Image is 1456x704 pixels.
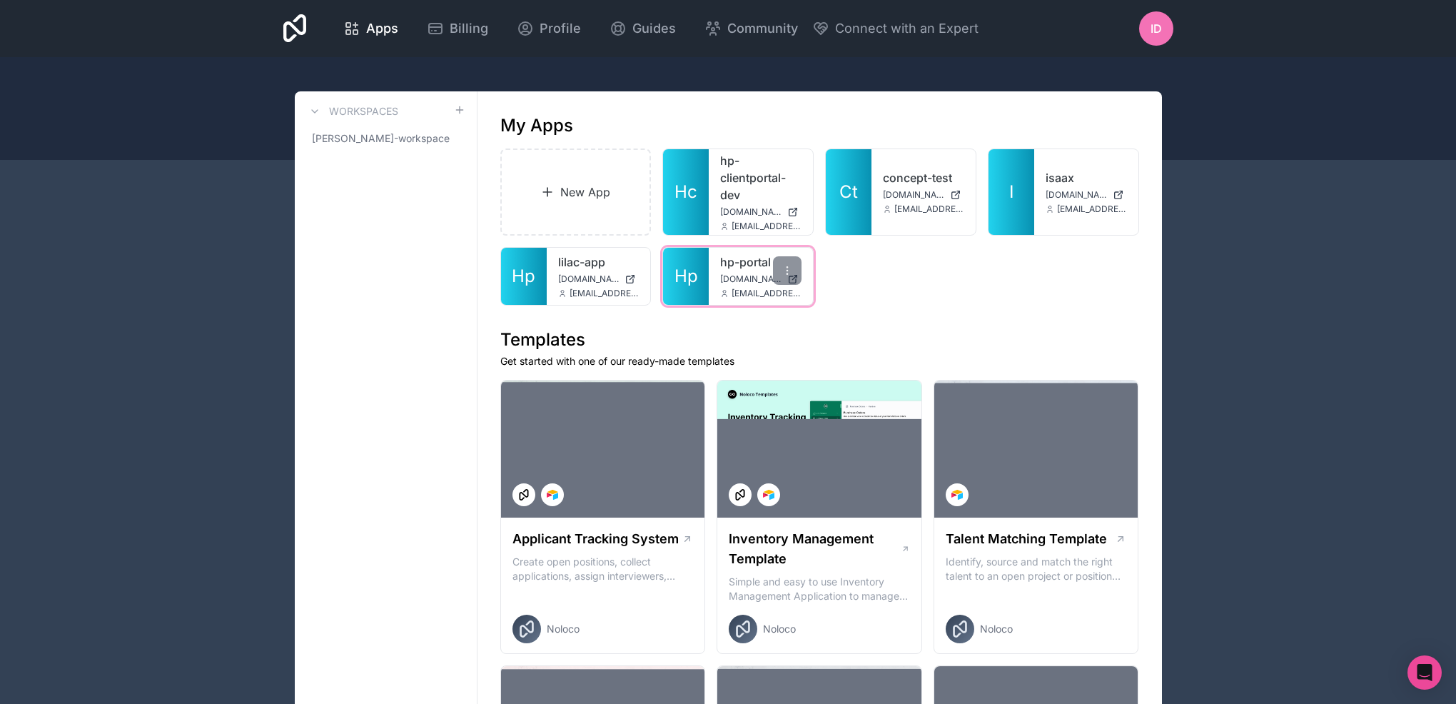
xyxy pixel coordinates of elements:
[306,103,398,120] a: Workspaces
[980,622,1013,636] span: Noloco
[598,13,687,44] a: Guides
[729,575,910,603] p: Simple and easy to use Inventory Management Application to manage your stock, orders and Manufact...
[540,19,581,39] span: Profile
[332,13,410,44] a: Apps
[570,288,639,299] span: [EMAIL_ADDRESS][DOMAIN_NAME]
[500,328,1139,351] h1: Templates
[946,555,1127,583] p: Identify, source and match the right talent to an open project or position with our Talent Matchi...
[720,253,802,271] a: hp-portal
[763,622,796,636] span: Noloco
[951,489,963,501] img: Airtable Logo
[547,489,558,501] img: Airtable Logo
[558,273,620,285] span: [DOMAIN_NAME]
[894,203,964,215] span: [EMAIL_ADDRESS][DOMAIN_NAME]
[674,265,698,288] span: Hp
[1046,169,1127,186] a: isaax
[812,19,979,39] button: Connect with an Expert
[329,104,398,119] h3: Workspaces
[946,529,1107,549] h1: Talent Matching Template
[512,555,694,583] p: Create open positions, collect applications, assign interviewers, centralise candidate feedback a...
[663,248,709,305] a: Hp
[500,354,1139,368] p: Get started with one of our ready-made templates
[693,13,809,44] a: Community
[500,149,652,236] a: New App
[727,19,798,39] span: Community
[558,273,639,285] a: [DOMAIN_NAME]
[720,273,782,285] span: [DOMAIN_NAME]
[720,206,802,218] a: [DOMAIN_NAME]
[839,181,858,203] span: Ct
[632,19,676,39] span: Guides
[1046,189,1127,201] a: [DOMAIN_NAME]
[415,13,500,44] a: Billing
[547,622,580,636] span: Noloco
[312,131,450,146] span: [PERSON_NAME]-workspace
[558,253,639,271] a: lilac-app
[663,149,709,235] a: Hc
[674,181,697,203] span: Hc
[720,152,802,203] a: hp-clientportal-dev
[763,489,774,501] img: Airtable Logo
[720,206,782,218] span: [DOMAIN_NAME]
[1046,189,1107,201] span: [DOMAIN_NAME]
[505,13,592,44] a: Profile
[1057,203,1127,215] span: [EMAIL_ADDRESS][DOMAIN_NAME]
[883,169,964,186] a: concept-test
[366,19,398,39] span: Apps
[512,265,535,288] span: Hp
[720,273,802,285] a: [DOMAIN_NAME]
[306,126,465,151] a: [PERSON_NAME]-workspace
[835,19,979,39] span: Connect with an Expert
[826,149,871,235] a: Ct
[883,189,944,201] span: [DOMAIN_NAME]
[883,189,964,201] a: [DOMAIN_NAME]
[501,248,547,305] a: Hp
[450,19,488,39] span: Billing
[732,221,802,232] span: [EMAIL_ADDRESS][DOMAIN_NAME]
[732,288,802,299] span: [EMAIL_ADDRESS][DOMAIN_NAME]
[1151,20,1162,37] span: ID
[989,149,1034,235] a: I
[512,529,679,549] h1: Applicant Tracking System
[1009,181,1013,203] span: I
[500,114,573,137] h1: My Apps
[729,529,900,569] h1: Inventory Management Template
[1407,655,1442,690] div: Open Intercom Messenger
